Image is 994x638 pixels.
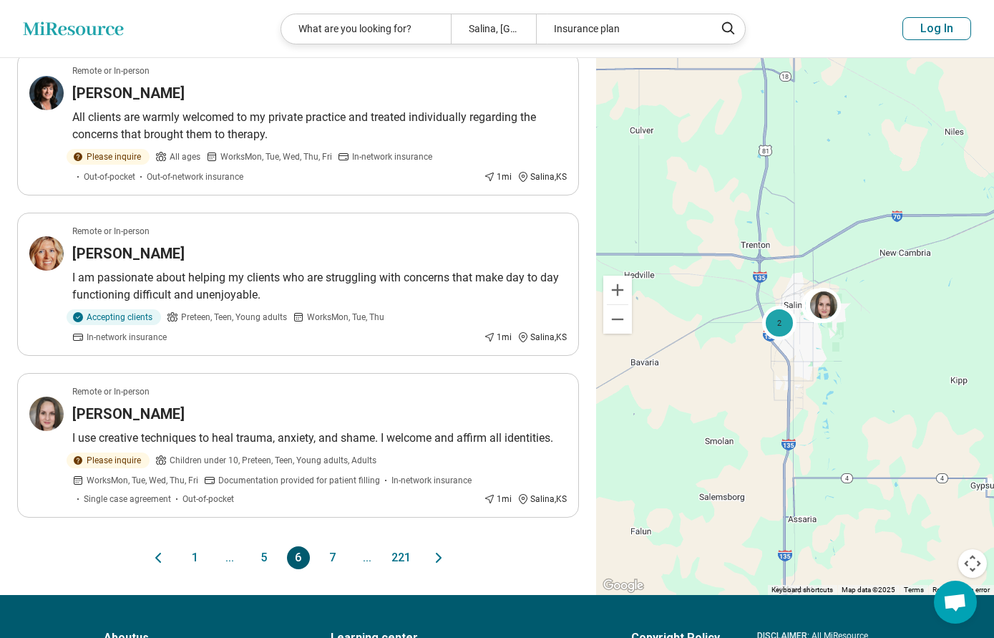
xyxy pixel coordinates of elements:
a: Report a map error [932,586,990,594]
div: Insurance plan [536,14,706,44]
h3: [PERSON_NAME] [72,404,185,424]
img: Google [600,576,647,595]
p: I use creative techniques to heal trauma, anxiety, and shame. I welcome and affirm all identities. [72,430,567,447]
button: 6 [287,546,310,569]
div: Please inquire [67,149,150,165]
div: 1 mi [484,331,512,344]
button: 5 [253,546,276,569]
div: Open chat [934,581,977,624]
div: 1 mi [484,170,512,183]
span: Works Mon, Tue, Thu [307,311,384,324]
button: Zoom in [603,276,632,304]
a: Open this area in Google Maps (opens a new window) [600,576,647,595]
span: Documentation provided for patient filling [218,474,380,487]
h3: [PERSON_NAME] [72,83,185,103]
div: 2 [801,288,836,322]
p: Remote or In-person [72,225,150,238]
span: In-network insurance [87,331,167,344]
div: Please inquire [67,453,150,468]
span: In-network insurance [352,150,432,163]
p: Remote or In-person [72,385,150,398]
span: Out-of-network insurance [147,170,243,183]
span: Preteen, Teen, Young adults [181,311,287,324]
p: Remote or In-person [72,64,150,77]
div: Salina , KS [517,170,567,183]
button: Keyboard shortcuts [771,585,833,595]
span: Map data ©2025 [842,586,895,594]
span: Out-of-pocket [84,170,135,183]
span: Single case agreement [84,493,171,506]
button: Log In [902,17,971,40]
div: 1 mi [484,493,512,506]
div: Salina, [GEOGRAPHIC_DATA] [451,14,536,44]
div: 2 [763,305,797,339]
span: Children under 10, Preteen, Teen, Young adults, Adults [170,454,376,467]
div: Salina , KS [517,493,567,506]
span: Works Mon, Tue, Wed, Thu, Fri [220,150,332,163]
span: ... [218,546,241,569]
p: All clients are warmly welcomed to my private practice and treated individually regarding the con... [72,109,567,143]
div: Salina , KS [517,331,567,344]
div: What are you looking for? [281,14,451,44]
button: 221 [390,546,413,569]
button: Previous page [150,546,167,569]
span: Works Mon, Tue, Wed, Thu, Fri [87,474,198,487]
span: In-network insurance [391,474,472,487]
button: Map camera controls [958,549,987,578]
button: 1 [184,546,207,569]
button: Zoom out [603,305,632,334]
div: Accepting clients [67,309,161,325]
span: Out-of-pocket [182,493,234,506]
p: I am passionate about helping my clients who are struggling with concerns that make day to day fu... [72,269,567,304]
button: 7 [321,546,344,569]
span: ... [356,546,379,569]
a: Terms (opens in new tab) [904,586,924,594]
span: All ages [170,150,200,163]
button: Next page [430,546,447,569]
h3: [PERSON_NAME] [72,243,185,264]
